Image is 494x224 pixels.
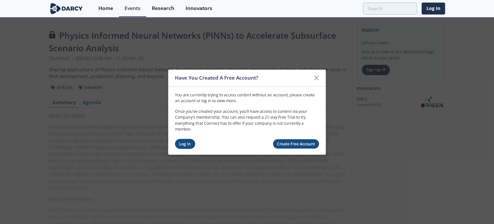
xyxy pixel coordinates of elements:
[152,6,174,11] div: Research
[422,3,445,15] a: Log In
[175,72,310,84] div: Have You Created A Free Account?
[124,6,141,11] div: Events
[363,3,417,15] input: Advanced Search
[186,6,212,11] div: Innovators
[49,3,84,14] img: logo-wide.svg
[98,6,113,11] div: Home
[175,139,195,149] a: Log In
[273,139,319,149] a: Create Free Account
[175,109,319,132] p: Once you’ve created your account, you’ll have access to content via your Company’s membership. Yo...
[175,92,319,104] p: You are currently trying to access content without an account, please create an account or log in...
